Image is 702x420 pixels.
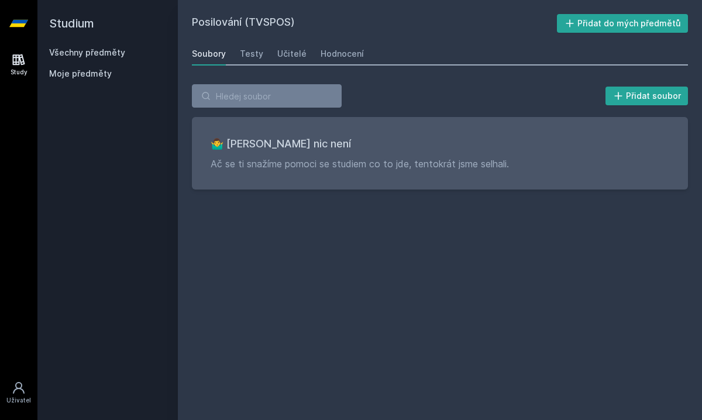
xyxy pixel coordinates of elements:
[605,87,689,105] button: Přidat soubor
[2,375,35,411] a: Uživatel
[240,42,263,66] a: Testy
[11,68,27,77] div: Study
[49,47,125,57] a: Všechny předměty
[2,47,35,82] a: Study
[211,136,669,152] h3: 🤷‍♂️ [PERSON_NAME] nic není
[557,14,689,33] button: Přidat do mých předmětů
[192,48,226,60] div: Soubory
[240,48,263,60] div: Testy
[192,14,557,33] h2: Posilování (TVSPOS)
[277,42,307,66] a: Učitelé
[321,48,364,60] div: Hodnocení
[192,84,342,108] input: Hledej soubor
[192,42,226,66] a: Soubory
[49,68,112,80] span: Moje předměty
[277,48,307,60] div: Učitelé
[321,42,364,66] a: Hodnocení
[6,396,31,405] div: Uživatel
[211,157,669,171] p: Ač se ti snažíme pomoci se studiem co to jde, tentokrát jsme selhali.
